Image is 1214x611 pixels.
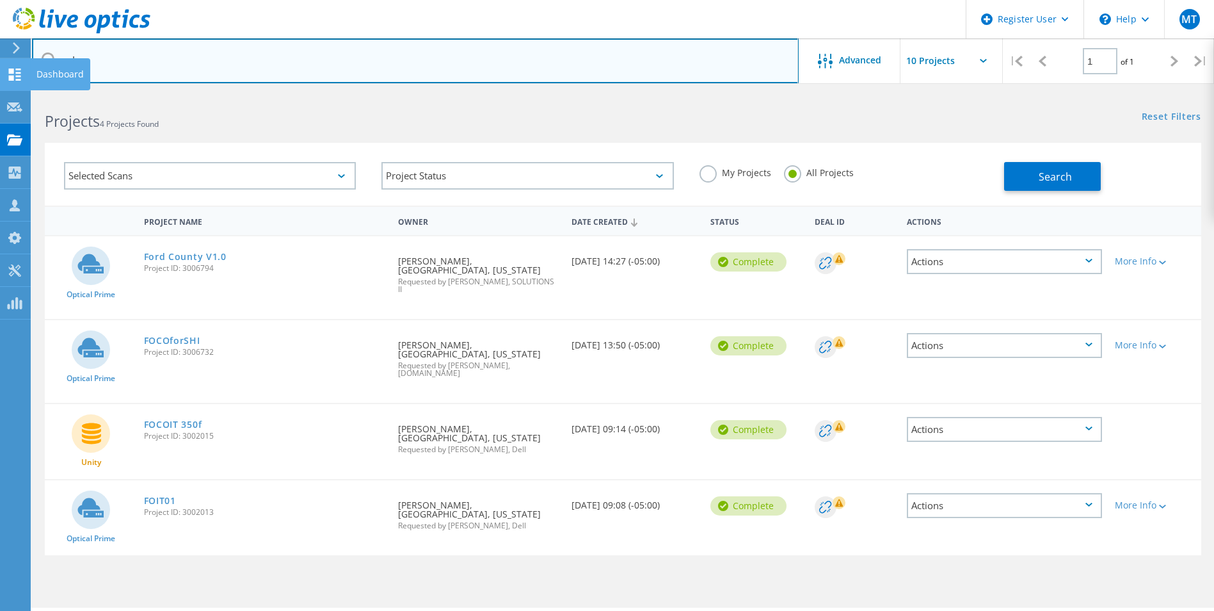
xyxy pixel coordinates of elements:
[1004,162,1101,191] button: Search
[100,118,159,129] span: 4 Projects Found
[1188,38,1214,84] div: |
[144,252,227,261] a: Ford County V1.0
[67,291,115,298] span: Optical Prime
[1181,14,1197,24] span: MT
[81,459,101,466] span: Unity
[1115,501,1195,510] div: More Info
[1115,257,1195,266] div: More Info
[839,56,881,65] span: Advanced
[144,420,202,429] a: FOCOIT 350f
[907,249,1102,274] div: Actions
[699,165,771,177] label: My Projects
[1115,341,1195,350] div: More Info
[710,336,787,355] div: Complete
[907,417,1102,442] div: Actions
[144,265,386,272] span: Project ID: 3006794
[1121,56,1134,67] span: of 1
[710,496,787,516] div: Complete
[1142,112,1201,123] a: Reset Filters
[1003,38,1029,84] div: |
[144,348,386,356] span: Project ID: 3006732
[381,162,673,190] div: Project Status
[565,404,704,446] div: [DATE] 09:14 (-05:00)
[565,209,704,233] div: Date Created
[144,509,386,516] span: Project ID: 3002013
[565,320,704,363] div: [DATE] 13:50 (-05:00)
[45,111,100,131] b: Projects
[1039,170,1072,184] span: Search
[398,278,559,293] span: Requested by [PERSON_NAME], SOLUTIONS II
[565,480,704,523] div: [DATE] 09:08 (-05:00)
[32,38,799,83] input: Search projects by name, owner, ID, company, etc
[907,333,1102,358] div: Actions
[144,336,200,345] a: FOCOforSHI
[138,209,392,232] div: Project Name
[392,320,565,390] div: [PERSON_NAME], [GEOGRAPHIC_DATA], [US_STATE]
[392,480,565,542] div: [PERSON_NAME], [GEOGRAPHIC_DATA], [US_STATE]
[144,496,176,505] a: FOIT01
[808,209,901,232] div: Deal Id
[36,70,84,79] div: Dashboard
[398,522,559,530] span: Requested by [PERSON_NAME], Dell
[710,252,787,272] div: Complete
[392,236,565,306] div: [PERSON_NAME], [GEOGRAPHIC_DATA], [US_STATE]
[67,375,115,382] span: Optical Prime
[64,162,356,190] div: Selected Scans
[392,209,565,232] div: Owner
[565,236,704,279] div: [DATE] 14:27 (-05:00)
[907,493,1102,518] div: Actions
[704,209,808,232] div: Status
[710,420,787,439] div: Complete
[398,362,559,377] span: Requested by [PERSON_NAME], [DOMAIN_NAME]
[392,404,565,466] div: [PERSON_NAME], [GEOGRAPHIC_DATA], [US_STATE]
[67,535,115,542] span: Optical Prime
[398,446,559,453] span: Requested by [PERSON_NAME], Dell
[784,165,854,177] label: All Projects
[144,432,386,440] span: Project ID: 3002015
[900,209,1108,232] div: Actions
[1099,13,1111,25] svg: \n
[13,27,150,36] a: Live Optics Dashboard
